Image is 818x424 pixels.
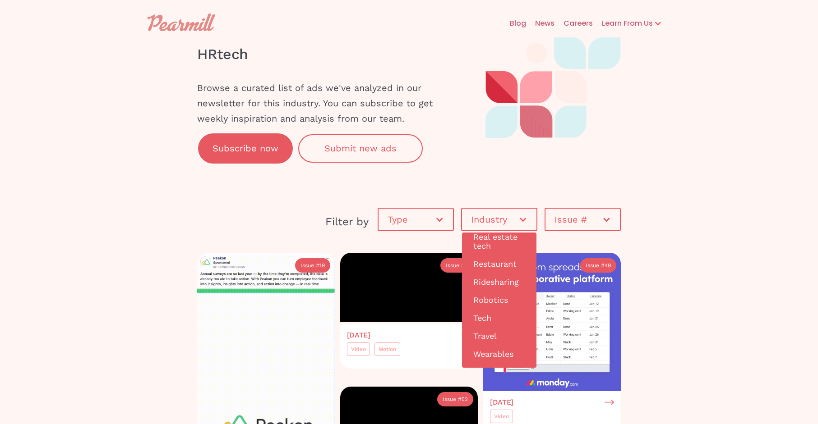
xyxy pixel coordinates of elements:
[464,309,534,327] a: Tech
[446,261,465,270] div: Issue #
[526,9,555,38] a: News
[374,342,400,356] a: Motion
[555,215,602,224] div: Issue #
[298,134,423,163] a: Submit new ads
[593,9,671,38] div: Learn From Us
[494,412,509,421] div: Video
[347,331,370,339] h3: [DATE]
[490,398,614,406] a: [DATE]
[379,345,396,354] div: Motion
[464,255,534,273] a: Restaurant
[464,327,534,345] a: Travel
[351,345,366,354] div: Video
[197,214,369,230] div: Filter by
[295,258,330,273] a: Issue #19
[555,9,593,38] a: Careers
[490,410,513,423] a: Video
[462,395,468,404] div: 52
[197,132,294,164] a: Subscribe now
[388,215,435,224] div: Type
[319,261,325,270] div: 19
[490,398,513,406] h3: [DATE]
[300,261,319,270] div: Issue #
[464,228,534,255] a: Real estate tech
[462,206,536,233] div: Industry
[586,261,605,270] div: Issue #
[605,261,611,270] div: 49
[437,392,473,406] a: Issue #52
[379,206,453,233] div: Type
[440,258,473,273] a: Issue #5
[462,233,536,368] nav: Industry
[471,215,518,224] div: Industry
[464,345,534,363] a: Wearables
[347,342,370,356] a: Video
[593,18,653,29] div: Learn From Us
[545,206,620,233] div: Issue #
[464,273,534,291] a: Ridesharing
[580,258,616,273] a: Issue #49
[464,291,534,309] a: Robotics
[197,80,441,126] div: Browse a curated list of ads we've analyzed in our newsletter for this industry. You can subscrib...
[501,9,526,38] a: Blog
[443,395,462,404] div: Issue #
[197,37,248,71] h1: HRtech
[347,331,471,339] a: [DATE]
